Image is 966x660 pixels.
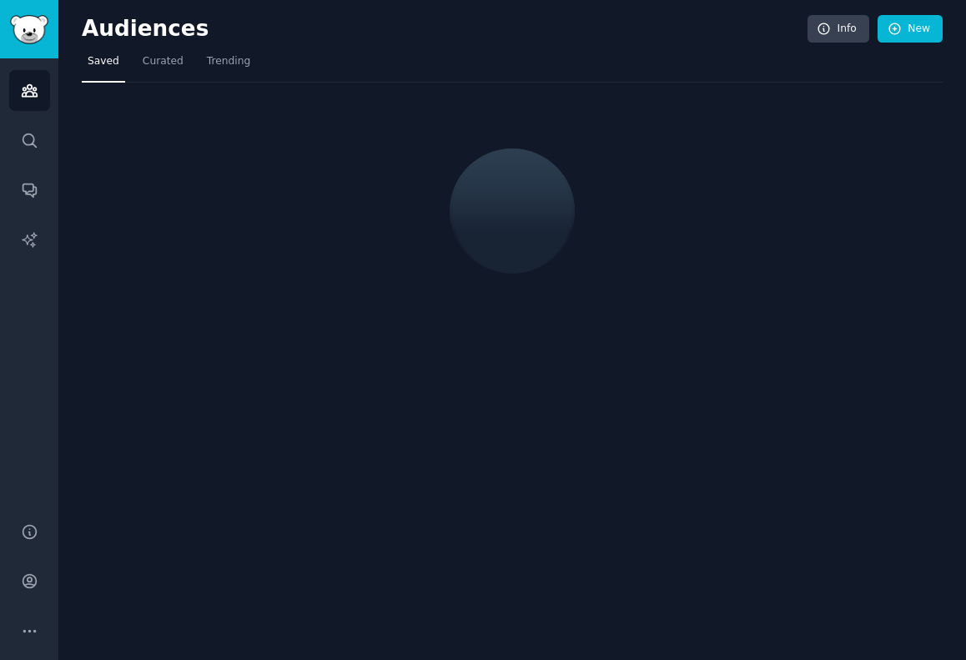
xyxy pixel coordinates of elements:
[82,48,125,83] a: Saved
[143,54,184,69] span: Curated
[88,54,119,69] span: Saved
[207,54,250,69] span: Trending
[808,15,869,43] a: Info
[878,15,943,43] a: New
[10,15,48,44] img: GummySearch logo
[82,16,808,43] h2: Audiences
[201,48,256,83] a: Trending
[137,48,189,83] a: Curated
